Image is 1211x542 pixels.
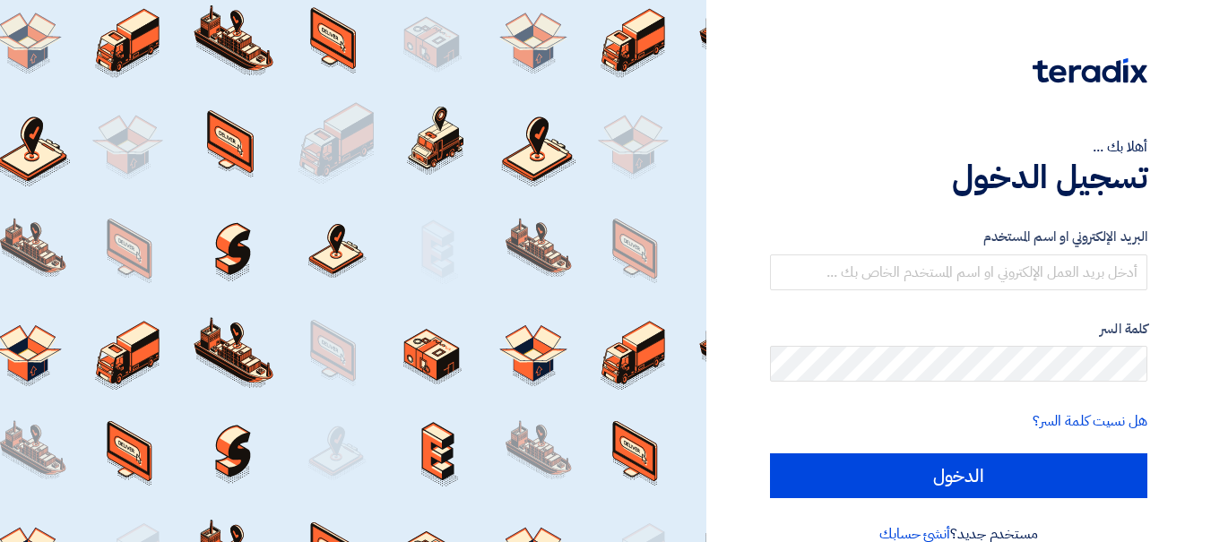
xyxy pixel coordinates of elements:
div: أهلا بك ... [770,136,1147,158]
img: Teradix logo [1033,58,1147,83]
label: البريد الإلكتروني او اسم المستخدم [770,227,1147,247]
input: أدخل بريد العمل الإلكتروني او اسم المستخدم الخاص بك ... [770,254,1147,290]
a: هل نسيت كلمة السر؟ [1033,410,1147,432]
label: كلمة السر [770,319,1147,340]
input: الدخول [770,453,1147,498]
h1: تسجيل الدخول [770,158,1147,197]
